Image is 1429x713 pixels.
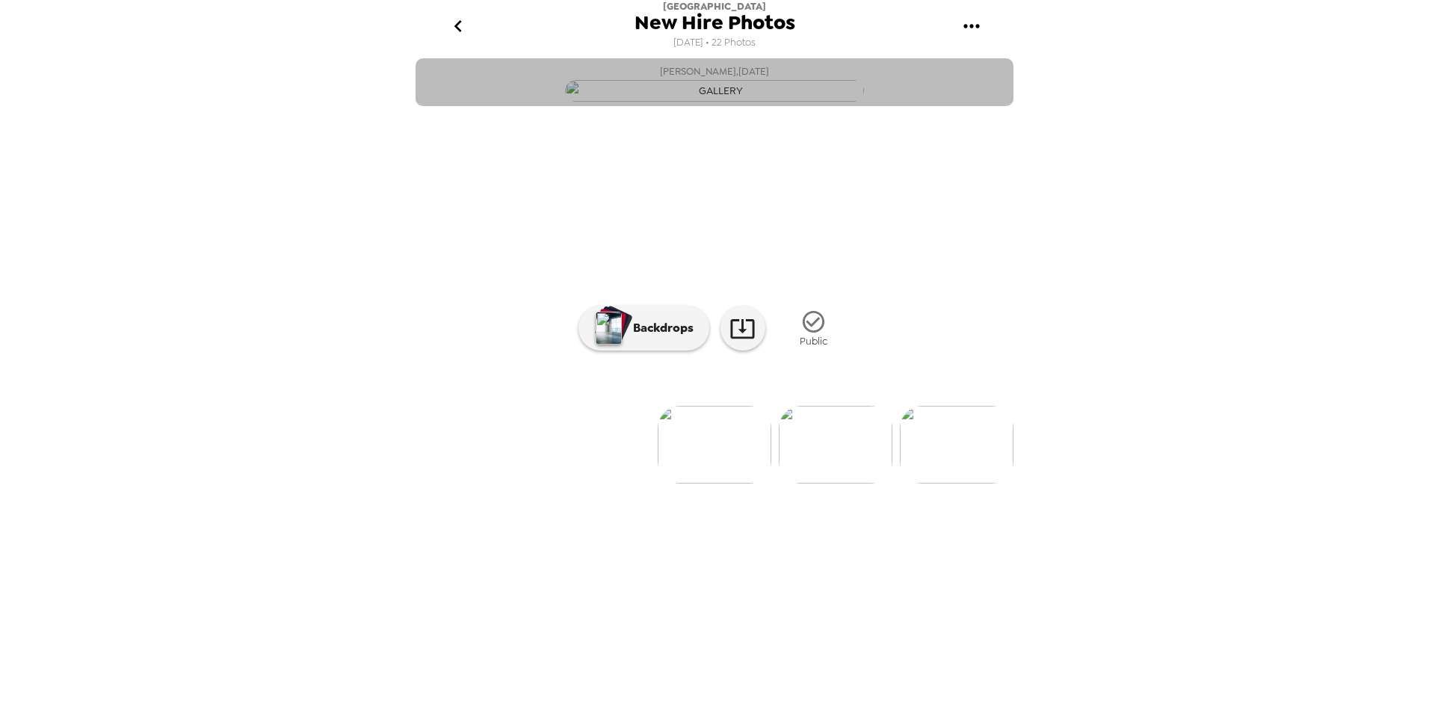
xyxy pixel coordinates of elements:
[626,319,694,337] p: Backdrops
[779,406,892,484] img: gallery
[635,13,795,33] span: New Hire Photos
[658,406,771,484] img: gallery
[578,306,709,351] button: Backdrops
[565,80,864,102] img: gallery
[800,335,827,348] span: Public
[660,63,769,80] span: [PERSON_NAME] , [DATE]
[416,58,1013,106] button: [PERSON_NAME],[DATE]
[777,300,851,356] button: Public
[947,2,996,51] button: gallery menu
[900,406,1013,484] img: gallery
[433,2,482,51] button: go back
[673,33,756,53] span: [DATE] • 22 Photos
